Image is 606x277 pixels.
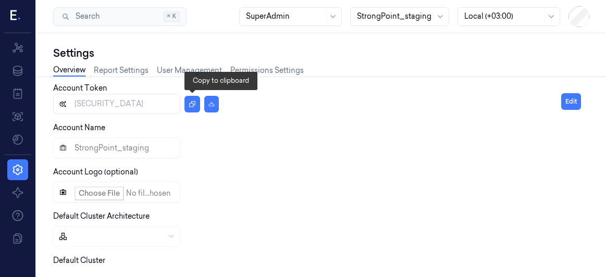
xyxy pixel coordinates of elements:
[53,7,187,26] button: Search⌘K
[53,256,105,265] label: Default Cluster
[561,93,581,110] button: Edit
[53,46,589,60] div: Settings
[53,211,150,221] label: Default Cluster Architecture
[230,65,304,76] a: Permissions Settings
[53,65,85,77] a: Overview
[157,65,222,76] a: User Management
[53,167,138,177] label: Account Logo (optional)
[53,137,180,158] input: Account Name
[53,182,180,203] input: Account Logo (optional)
[53,83,107,93] label: Account Token
[71,11,100,22] span: Search
[94,65,149,76] a: Report Settings
[53,123,105,132] label: Account Name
